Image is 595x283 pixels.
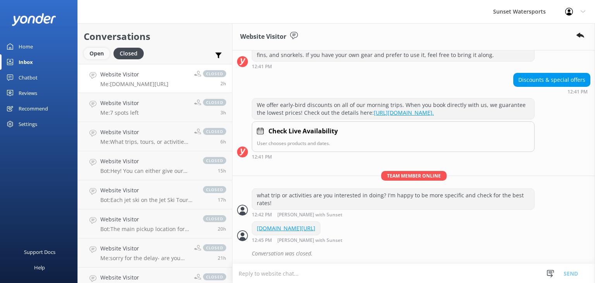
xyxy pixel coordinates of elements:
span: closed [203,70,226,77]
div: Discounts & special offers [514,73,590,86]
h4: Website Visitor [100,128,188,136]
h3: Website Visitor [240,32,286,42]
strong: 12:41 PM [567,90,588,94]
div: Aug 29 2025 11:41am (UTC -05:00) America/Cancun [252,64,535,69]
p: Bot: The main pickup location for golf cart rentals is [STREET_ADDRESS], which is close to the cr... [100,226,195,233]
span: closed [203,273,226,280]
span: Team member online [381,171,447,181]
p: Bot: Each jet ski on the Jet Ski Tour can carry up to 2 riders, and there's no extra charge for a... [100,197,195,204]
div: Support Docs [24,244,55,260]
a: Website VisitorBot:Hey! You can either give our office a call at [PHONE_NUMBER] or check the text... [78,151,232,180]
span: Aug 29 2025 10:22am (UTC -05:00) America/Cancun [220,109,226,116]
div: Closed [113,48,144,59]
div: what trip or activities are you interested in doing? I'm happy to be more specific and check for ... [252,189,534,209]
p: Me: What trips, tours, or activities are you interested in and for what date? [100,138,188,145]
span: Aug 29 2025 07:26am (UTC -05:00) America/Cancun [220,138,226,145]
span: [PERSON_NAME] with Sunset [277,212,342,217]
div: Inbox [19,54,33,70]
h4: Website Visitor [100,186,195,195]
h2: Conversations [84,29,226,44]
h4: Website Visitor [100,244,188,253]
span: closed [203,128,226,135]
p: Me: 7 spots left [100,109,139,116]
p: Bot: Hey! You can either give our office a call at [PHONE_NUMBER] or check the text messages you ... [100,167,195,174]
span: Aug 28 2025 08:59pm (UTC -05:00) America/Cancun [218,197,226,203]
span: closed [203,244,226,251]
span: closed [203,215,226,222]
p: Me: [DOMAIN_NAME][URL] [100,81,169,88]
span: Aug 28 2025 05:14pm (UTC -05:00) America/Cancun [218,226,226,232]
strong: 12:42 PM [252,212,272,217]
p: User chooses products and dates. [257,140,530,147]
h4: Website Visitor [100,99,139,107]
div: Aug 29 2025 11:42am (UTC -05:00) America/Cancun [252,212,535,217]
div: Chatbot [19,70,38,85]
a: Website VisitorMe:[DOMAIN_NAME][URL]closed2h [78,64,232,93]
div: Settings [19,116,37,132]
div: No need to worry about bringing equipment! We provide all necessary snorkeling gear, including ma... [252,41,534,61]
div: Recommend [19,101,48,116]
div: Aug 29 2025 11:41am (UTC -05:00) America/Cancun [252,154,535,159]
a: [URL][DOMAIN_NAME]. [374,109,434,116]
p: Me: sorry for the delay- are you also looking at other activities like Parasail, snorkeling, or h... [100,255,188,262]
strong: 12:41 PM [252,64,272,69]
div: We offer early-bird discounts on all of our morning trips. When you book directly with us, we gua... [252,98,534,119]
h4: Website Visitor [100,70,169,79]
span: closed [203,99,226,106]
img: yonder-white-logo.png [12,13,56,26]
h4: Website Visitor [100,157,195,166]
div: Conversation was closed. [252,247,590,260]
a: Open [84,49,113,57]
span: closed [203,157,226,164]
a: Website VisitorMe:What trips, tours, or activities are you interested in and for what date?closed6h [78,122,232,151]
div: Aug 29 2025 11:45am (UTC -05:00) America/Cancun [252,237,368,243]
div: Aug 29 2025 11:41am (UTC -05:00) America/Cancun [513,89,590,94]
h4: Check Live Availability [268,126,338,136]
a: Website VisitorBot:The main pickup location for golf cart rentals is [STREET_ADDRESS], which is c... [78,209,232,238]
div: Home [19,39,33,54]
div: 2025-08-29T17:09:49.685 [237,247,590,260]
span: Aug 29 2025 11:45am (UTC -05:00) America/Cancun [220,80,226,87]
a: [DOMAIN_NAME][URL] [257,224,315,232]
h4: Website Visitor [100,273,143,282]
span: [PERSON_NAME] with Sunset [277,238,342,243]
a: Closed [113,49,148,57]
span: closed [203,186,226,193]
span: Aug 28 2025 04:50pm (UTC -05:00) America/Cancun [218,255,226,261]
div: Reviews [19,85,37,101]
a: Website VisitorMe:sorry for the delay- are you also looking at other activities like Parasail, sn... [78,238,232,267]
strong: 12:45 PM [252,238,272,243]
a: Website VisitorBot:Each jet ski on the Jet Ski Tour can carry up to 2 riders, and there's no extr... [78,180,232,209]
h4: Website Visitor [100,215,195,224]
strong: 12:41 PM [252,155,272,159]
span: Aug 28 2025 10:38pm (UTC -05:00) America/Cancun [218,167,226,174]
a: Website VisitorMe:7 spots leftclosed3h [78,93,232,122]
div: Help [34,260,45,275]
div: Open [84,48,110,59]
